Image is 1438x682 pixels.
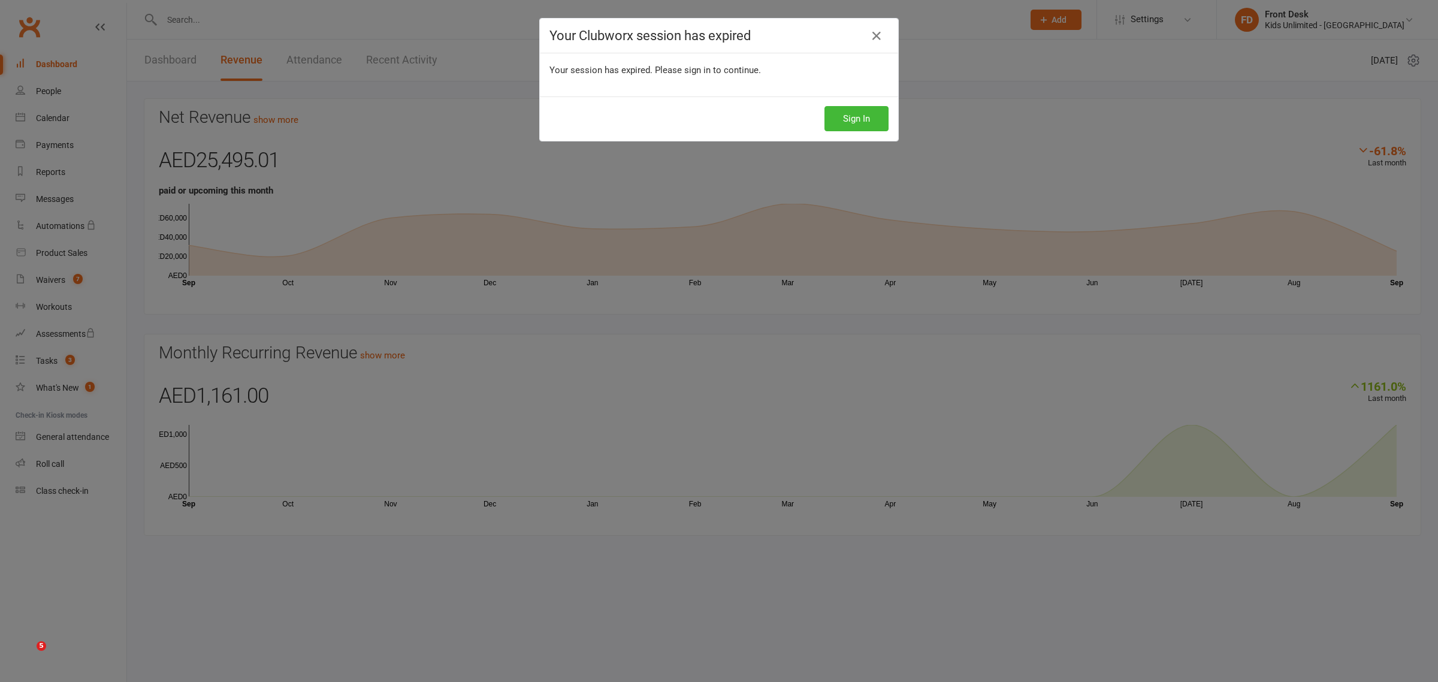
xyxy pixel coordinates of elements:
[549,28,889,43] h4: Your Clubworx session has expired
[37,641,46,651] span: 5
[549,65,761,76] span: Your session has expired. Please sign in to continue.
[867,26,886,46] a: Close
[12,641,41,670] iframe: Intercom live chat
[824,106,889,131] button: Sign In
